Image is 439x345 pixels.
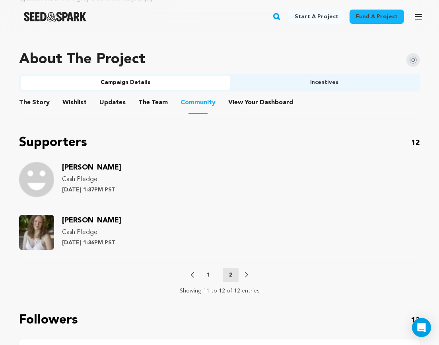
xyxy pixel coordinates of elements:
a: Seed&Spark Homepage [24,12,86,21]
p: Cash Pledge [62,175,121,184]
p: 12 [411,137,420,148]
p: Supporters [19,133,87,152]
h1: About The Project [19,52,145,68]
span: The [19,98,31,107]
span: Updates [99,98,126,107]
p: Showing 11 to 12 of 12 entries [180,287,260,295]
p: Cash Pledge [62,228,121,237]
span: Story [19,98,50,107]
p: Followers [19,311,78,330]
p: 1 [207,271,210,279]
img: Seed&Spark Logo Dark Mode [24,12,86,21]
a: ViewYourDashboard [228,98,295,107]
a: Fund a project [350,10,404,24]
button: 2 [223,268,239,282]
p: [DATE] 1:37PM PST [62,186,121,194]
span: Team [138,98,168,107]
img: Support Image [19,162,54,197]
span: Wishlist [62,98,87,107]
span: The [138,98,150,107]
button: Incentives [230,76,418,90]
a: Start a project [288,10,345,24]
span: Community [181,98,216,107]
span: [PERSON_NAME] [62,164,121,171]
img: Seed&Spark Instagram Icon [406,53,420,67]
a: [PERSON_NAME] [62,165,121,171]
button: 1 [200,271,216,279]
p: 13 [411,315,420,326]
span: Dashboard [260,98,293,107]
img: Support Image [19,215,54,250]
span: Your [228,98,295,107]
div: Open Intercom Messenger [412,318,431,337]
p: [DATE] 1:36PM PST [62,239,121,247]
p: 2 [229,271,232,279]
a: [PERSON_NAME] [62,218,121,224]
button: Campaign Details [21,76,230,90]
